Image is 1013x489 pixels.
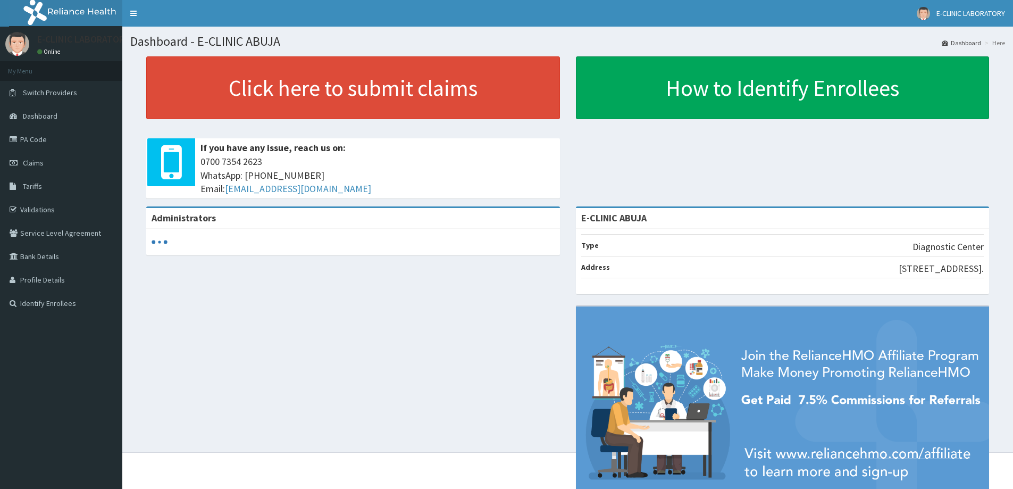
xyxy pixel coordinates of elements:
[23,181,42,191] span: Tariffs
[581,262,610,272] b: Address
[200,155,555,196] span: 0700 7354 2623 WhatsApp: [PHONE_NUMBER] Email:
[23,158,44,168] span: Claims
[37,48,63,55] a: Online
[936,9,1005,18] span: E-CLINIC LABORATORY
[225,183,371,195] a: [EMAIL_ADDRESS][DOMAIN_NAME]
[23,111,57,121] span: Dashboard
[130,35,1005,48] h1: Dashboard - E-CLINIC ABUJA
[37,35,129,44] p: E-CLINIC LABORATORY
[146,56,560,119] a: Click here to submit claims
[912,240,984,254] p: Diagnostic Center
[152,212,216,224] b: Administrators
[23,88,77,97] span: Switch Providers
[899,262,984,276] p: [STREET_ADDRESS].
[152,234,168,250] svg: audio-loading
[5,32,29,56] img: User Image
[576,56,990,119] a: How to Identify Enrollees
[581,241,599,250] b: Type
[942,38,981,47] a: Dashboard
[581,212,647,224] strong: E-CLINIC ABUJA
[917,7,930,20] img: User Image
[200,142,346,154] b: If you have any issue, reach us on:
[982,38,1005,47] li: Here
